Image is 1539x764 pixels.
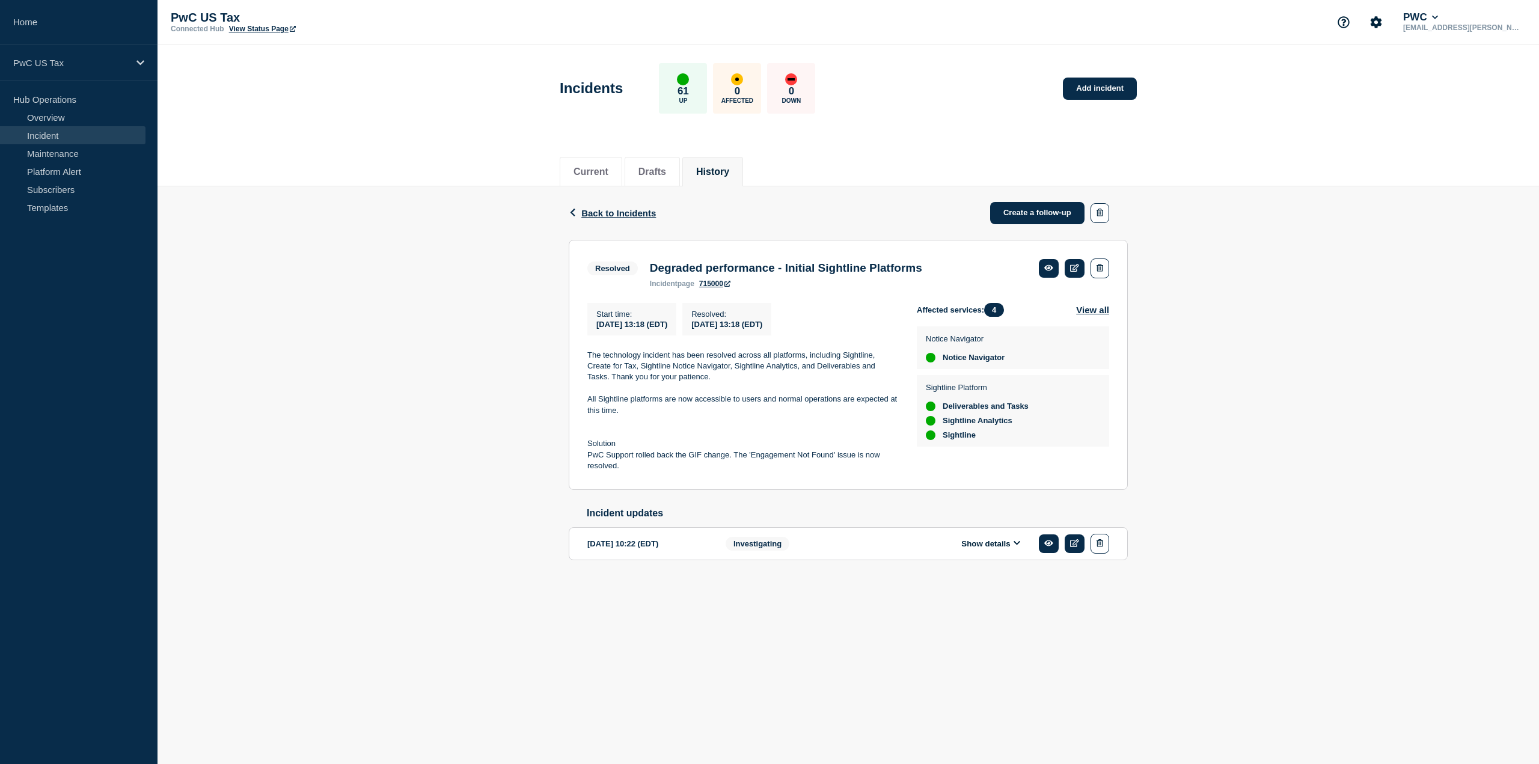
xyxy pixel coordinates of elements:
button: Back to Incidents [569,208,656,218]
p: 0 [789,85,794,97]
a: Create a follow-up [990,202,1085,224]
div: [DATE] 10:22 (EDT) [587,534,708,554]
p: page [650,280,694,288]
div: up [926,430,935,440]
span: [DATE] 13:18 (EDT) [691,320,762,329]
p: The technology incident has been resolved across all platforms, including Sightline, Create for T... [587,350,898,383]
span: Affected services: [917,303,1010,317]
p: PwC US Tax [171,11,411,25]
p: All Sightline platforms are now accessible to users and normal operations are expected at this time. [587,394,898,416]
div: down [785,73,797,85]
button: Account settings [1363,10,1389,35]
p: PwC Support rolled back the GIF change. The 'Engagement Not Found' issue is now resolved. [587,450,898,472]
div: affected [731,73,743,85]
p: Notice Navigator [926,334,1005,343]
button: PWC [1401,11,1440,23]
span: Sightline Analytics [943,416,1012,426]
button: View all [1076,303,1109,317]
h3: Degraded performance - Initial Sightline Platforms [650,261,922,275]
p: Resolved : [691,310,762,319]
span: Resolved [587,261,638,275]
button: History [696,167,729,177]
p: Start time : [596,310,667,319]
span: Sightline [943,430,976,440]
button: Current [574,167,608,177]
span: 4 [984,303,1004,317]
p: Sightline Platform [926,383,1029,392]
p: [EMAIL_ADDRESS][PERSON_NAME][DOMAIN_NAME] [1401,23,1526,32]
button: Show details [958,539,1024,549]
a: Add incident [1063,78,1137,100]
span: incident [650,280,678,288]
p: Up [679,97,687,104]
p: Affected [721,97,753,104]
div: up [677,73,689,85]
span: Back to Incidents [581,208,656,218]
p: Down [782,97,801,104]
span: [DATE] 13:18 (EDT) [596,320,667,329]
span: Notice Navigator [943,353,1005,362]
div: up [926,353,935,362]
p: Connected Hub [171,25,224,33]
p: 0 [735,85,740,97]
button: Drafts [638,167,666,177]
h1: Incidents [560,80,623,97]
a: 715000 [699,280,730,288]
span: Deliverables and Tasks [943,402,1029,411]
button: Support [1331,10,1356,35]
h2: Incident updates [587,508,1128,519]
div: up [926,402,935,411]
a: View Status Page [229,25,296,33]
p: 61 [678,85,689,97]
div: up [926,416,935,426]
p: Solution [587,438,898,449]
p: PwC US Tax [13,58,129,68]
span: Investigating [726,537,789,551]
